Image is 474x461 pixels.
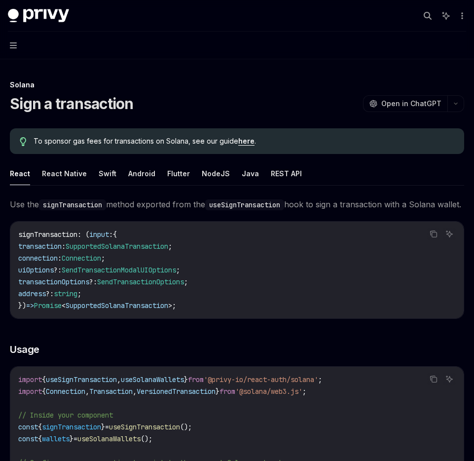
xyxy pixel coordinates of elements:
[18,254,58,263] span: connection
[318,375,322,384] span: ;
[42,387,46,396] span: {
[443,228,456,240] button: Ask AI
[70,434,73,443] span: }
[99,162,116,185] button: Swift
[235,387,302,396] span: '@solana/web3.js'
[172,301,176,310] span: ;
[54,289,77,298] span: string
[238,137,255,146] a: here
[77,289,81,298] span: ;
[137,387,216,396] span: VersionedTransaction
[18,423,38,431] span: const
[42,162,87,185] button: React Native
[176,266,180,274] span: ;
[77,434,141,443] span: useSolanaWallets
[89,277,97,286] span: ?:
[133,387,137,396] span: ,
[42,375,46,384] span: {
[10,80,464,90] div: Solana
[18,375,42,384] span: import
[66,242,168,251] span: SupportedSolanaTransaction
[8,9,69,23] img: dark logo
[443,373,456,385] button: Ask AI
[18,387,42,396] span: import
[85,387,89,396] span: ,
[184,277,188,286] span: ;
[167,162,190,185] button: Flutter
[363,95,447,112] button: Open in ChatGPT
[26,301,34,310] span: =>
[168,301,172,310] span: >
[38,434,42,443] span: {
[58,254,62,263] span: :
[271,162,302,185] button: REST API
[105,423,109,431] span: =
[18,230,77,239] span: signTransaction
[62,301,66,310] span: <
[109,423,180,431] span: useSignTransaction
[101,423,105,431] span: }
[381,99,441,109] span: Open in ChatGPT
[34,301,62,310] span: Promise
[10,197,464,211] span: Use the method exported from the hook to sign a transaction with a Solana wallet.
[205,199,284,210] code: useSignTransaction
[10,95,134,113] h1: Sign a transaction
[62,242,66,251] span: :
[73,434,77,443] span: =
[141,434,152,443] span: ();
[456,9,466,23] button: More actions
[180,423,192,431] span: ();
[18,289,46,298] span: address
[113,230,117,239] span: {
[18,301,26,310] span: })
[18,411,113,420] span: // Inside your component
[202,162,230,185] button: NodeJS
[54,266,62,274] span: ?:
[18,242,62,251] span: transaction
[242,162,259,185] button: Java
[18,277,89,286] span: transactionOptions
[89,230,109,239] span: input
[188,375,204,384] span: from
[46,289,54,298] span: ?:
[216,387,219,396] span: }
[427,228,440,240] button: Copy the contents from the code block
[77,230,89,239] span: : (
[62,266,176,274] span: SendTransactionModalUIOptions
[184,375,188,384] span: }
[66,301,168,310] span: SupportedSolanaTransaction
[128,162,155,185] button: Android
[97,277,184,286] span: SendTransactionOptions
[39,199,106,210] code: signTransaction
[10,343,39,356] span: Usage
[219,387,235,396] span: from
[109,230,113,239] span: :
[46,387,85,396] span: Connection
[38,423,42,431] span: {
[42,434,70,443] span: wallets
[89,387,133,396] span: Transaction
[10,162,30,185] button: React
[34,136,455,146] span: To sponsor gas fees for transactions on Solana, see our guide .
[101,254,105,263] span: ;
[302,387,306,396] span: ;
[62,254,101,263] span: Connection
[427,373,440,385] button: Copy the contents from the code block
[18,434,38,443] span: const
[204,375,318,384] span: '@privy-io/react-auth/solana'
[42,423,101,431] span: signTransaction
[121,375,184,384] span: useSolanaWallets
[18,266,54,274] span: uiOptions
[20,137,27,146] svg: Tip
[117,375,121,384] span: ,
[46,375,117,384] span: useSignTransaction
[168,242,172,251] span: ;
